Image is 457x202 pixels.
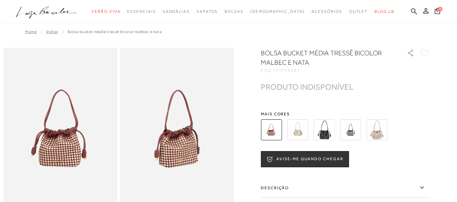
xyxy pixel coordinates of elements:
[225,5,244,18] a: categoryNavScreenReaderText
[261,112,430,116] span: Mais cores
[261,48,388,67] h1: BOLSA BUCKET MÉDIA TRESSÊ BICOLOR MALBEC E NATA
[261,83,353,90] div: PRODUTO INDISPONÍVEL
[127,9,156,14] span: Essenciais
[312,9,342,14] span: Acessórios
[349,9,368,14] span: Outlet
[366,119,387,140] img: BOLSA BUCKET MÉDIA TRESSÊ BICOLOR TITÂNIO E OFF WHITE
[374,5,394,18] a: BLOG LB
[127,5,156,18] a: categoryNavScreenReaderText
[46,29,58,34] a: Voltar
[25,29,37,34] a: Home
[261,178,430,198] label: Descrição
[374,9,394,14] span: BLOG LB
[91,9,120,14] span: Verão Viva
[197,5,218,18] a: categoryNavScreenReaderText
[438,7,442,11] span: 0
[163,5,190,18] a: categoryNavScreenReaderText
[433,7,442,17] button: 0
[91,5,120,18] a: categoryNavScreenReaderText
[261,119,282,140] img: BOLSA BUCKET MÉDIA TRESSÊ BICOLOR MALBEC E NATA
[225,9,244,14] span: Bolsas
[163,9,190,14] span: Sandálias
[273,68,300,73] span: 777710407
[197,9,218,14] span: Sapatos
[261,68,396,73] div: CÓD:
[250,5,305,18] a: noSubCategoriesText
[340,119,361,140] img: BOLSA BUCKET MÉDIA TRESSÊ BICOLOR PRETO E OFF WHITE
[68,29,162,34] span: BOLSA BUCKET MÉDIA TRESSÊ BICOLOR MALBEC E NATA
[261,151,349,167] button: AVISE-ME QUANDO CHEGAR
[250,9,305,14] span: [DEMOGRAPHIC_DATA]
[314,119,335,140] img: BOLSA BUCKET MÉDIA TRESSÊ BICOLOR PRETO E COFFEE
[312,5,342,18] a: categoryNavScreenReaderText
[287,119,308,140] img: BOLSA BUCKET MÉDIA TRESSÊ BICOLOR PRATA E DOURADO
[349,5,368,18] a: categoryNavScreenReaderText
